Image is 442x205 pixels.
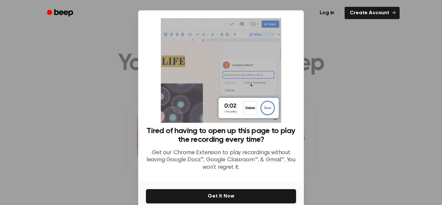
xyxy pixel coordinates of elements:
[146,127,296,144] h3: Tired of having to open up this page to play the recording every time?
[345,7,400,19] a: Create Account
[161,18,281,123] img: Beep extension in action
[42,7,79,19] a: Beep
[146,149,296,171] p: Get our Chrome Extension to play recordings without leaving Google Docs™, Google Classroom™, & Gm...
[146,189,296,203] button: Get It Now
[313,6,341,20] a: Log in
